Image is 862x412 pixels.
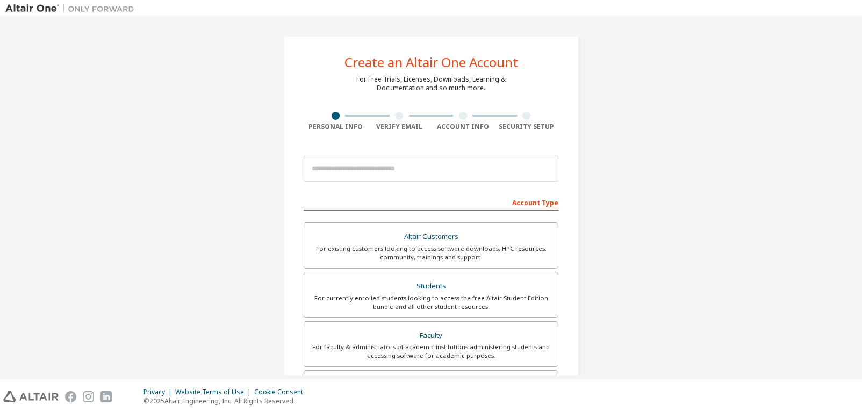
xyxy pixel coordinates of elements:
[3,391,59,402] img: altair_logo.svg
[65,391,76,402] img: facebook.svg
[143,388,175,396] div: Privacy
[175,388,254,396] div: Website Terms of Use
[495,122,559,131] div: Security Setup
[143,396,310,406] p: © 2025 Altair Engineering, Inc. All Rights Reserved.
[368,122,432,131] div: Verify Email
[311,328,551,343] div: Faculty
[311,343,551,360] div: For faculty & administrators of academic institutions administering students and accessing softwa...
[431,122,495,131] div: Account Info
[356,75,506,92] div: For Free Trials, Licenses, Downloads, Learning & Documentation and so much more.
[311,244,551,262] div: For existing customers looking to access software downloads, HPC resources, community, trainings ...
[311,229,551,244] div: Altair Customers
[304,122,368,131] div: Personal Info
[344,56,518,69] div: Create an Altair One Account
[311,279,551,294] div: Students
[5,3,140,14] img: Altair One
[83,391,94,402] img: instagram.svg
[100,391,112,402] img: linkedin.svg
[311,294,551,311] div: For currently enrolled students looking to access the free Altair Student Edition bundle and all ...
[304,193,558,211] div: Account Type
[254,388,310,396] div: Cookie Consent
